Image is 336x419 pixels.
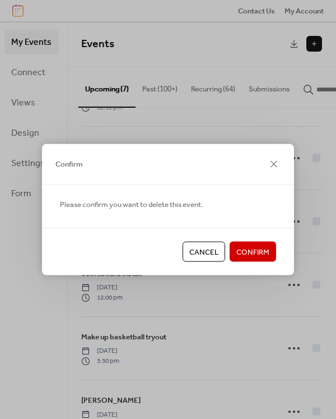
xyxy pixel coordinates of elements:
[60,199,203,210] span: Please confirm you want to delete this event.
[236,247,269,258] span: Confirm
[189,247,218,258] span: Cancel
[183,242,225,262] button: Cancel
[55,159,83,170] span: Confirm
[230,242,276,262] button: Confirm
